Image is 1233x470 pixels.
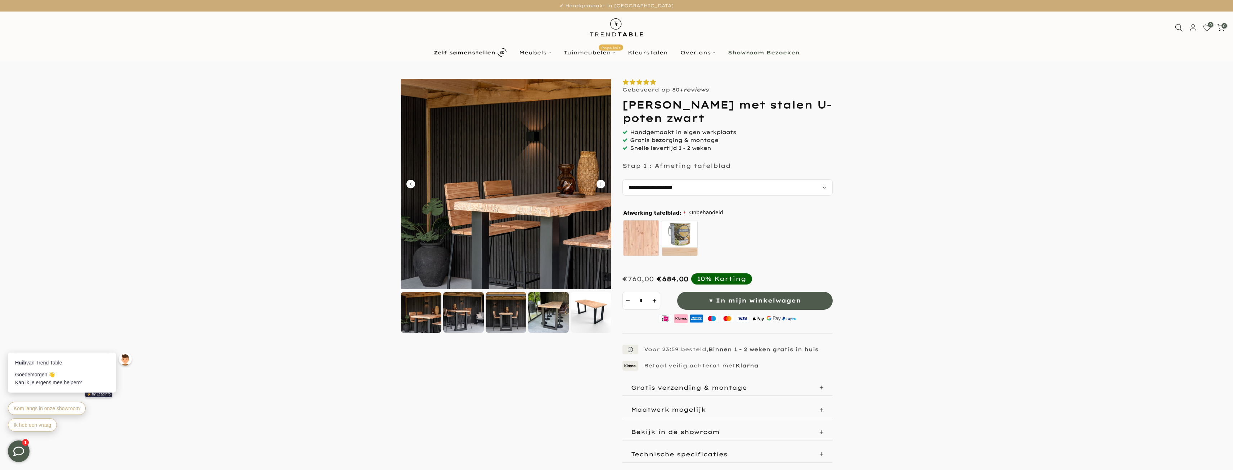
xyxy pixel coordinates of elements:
[674,48,721,57] a: Over ons
[401,79,611,289] img: Douglas bartafel met stalen U-poten zwart
[630,129,736,135] span: Handgemaakt in eigen werkplaats
[434,50,495,55] b: Zelf samenstellen
[406,180,415,188] button: Carousel Back Arrow
[735,362,759,369] strong: Klarna
[513,48,557,57] a: Meubels
[622,162,731,169] p: Stap 1 : Afmeting tafelblad
[9,2,1224,10] p: ✔ Handgemaakt in [GEOGRAPHIC_DATA]
[597,180,605,188] button: Carousel Next Arrow
[644,362,759,369] p: Betaal veilig achteraf met
[427,46,513,59] a: Zelf samenstellen
[571,292,611,333] img: Rechthoekige douglas houten bartafel - stalen U-poten zwart
[1,433,37,469] iframe: toggle-frame
[585,12,648,44] img: trend-table
[486,292,526,333] img: Douglas bartafel met stalen U-poten zwart
[622,179,833,196] select: autocomplete="off"
[630,137,718,143] span: Gratis bezorging & montage
[649,292,660,310] button: increment
[721,48,806,57] a: Showroom Bezoeken
[1208,22,1213,27] span: 0
[631,406,706,413] p: Maatwerk mogelijk
[621,48,674,57] a: Kleurstalen
[622,98,833,125] h1: [PERSON_NAME] met stalen U-poten zwart
[728,50,800,55] b: Showroom Bezoeken
[630,145,711,151] span: Snelle levertijd 1 - 2 weken
[644,346,819,353] p: Voor 23:59 besteld,
[677,292,833,310] button: In mijn winkelwagen
[1,260,141,440] iframe: bot-iframe
[401,292,441,333] img: Douglas bartafel met stalen U-poten zwart
[557,48,621,57] a: TuinmeubelenPopulair
[708,346,819,353] strong: Binnen 1 - 2 weken gratis in huis
[689,208,723,217] span: Onbehandeld
[443,292,484,333] img: Douglas bartafel met stalen U-poten zwart
[624,210,686,215] span: Afwerking tafelblad:
[622,86,709,93] p: Gebaseerd op 80
[599,44,623,50] span: Populair
[631,384,747,391] p: Gratis verzending & montage
[657,275,688,283] span: €684.00
[679,86,683,93] strong: +
[528,292,569,333] img: Douglas bartafel met stalen U-poten zwart gepoedercoat
[1203,24,1211,32] a: 0
[697,275,746,283] div: 10% Korting
[631,428,720,435] p: Bekijk in de showroom
[622,292,633,310] button: decrement
[1221,23,1227,28] span: 0
[631,451,728,458] p: Technische specificaties
[683,86,709,93] a: reviews
[622,275,654,283] div: €760,00
[1217,24,1225,32] a: 0
[633,292,649,310] input: Quantity
[716,295,801,306] span: In mijn winkelwagen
